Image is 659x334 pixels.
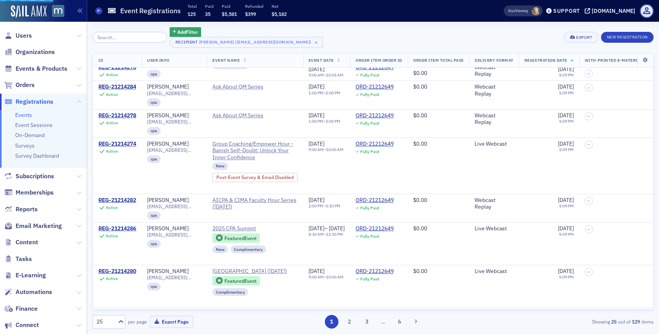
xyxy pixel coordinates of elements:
div: 25 [96,318,114,326]
time: 3:30 PM [326,203,340,209]
span: Registrations [16,97,53,106]
img: SailAMX [52,5,64,17]
div: Active [106,233,118,238]
div: Complimentary [212,288,248,296]
span: – [587,85,590,90]
button: New Registration [601,32,654,43]
a: AICPA & CIMA Faculty Hour Series ([DATE]) [212,197,298,210]
a: Users [4,31,32,40]
div: REG-21214286 [98,225,136,232]
div: Export [576,35,592,40]
time: 2:00 PM [326,118,340,124]
img: SailAMX [11,5,47,18]
span: Finance [16,304,38,313]
div: [DOMAIN_NAME] [592,7,635,14]
a: Connect [4,321,39,329]
p: Total [188,3,197,9]
div: Active [106,92,118,97]
div: Live Webcast [475,268,514,275]
a: Event Sessions [15,122,53,129]
a: Content [4,238,38,247]
div: cpa [147,240,161,248]
span: 125 [188,11,196,17]
a: Ask About QM Series [212,112,283,119]
span: [EMAIL_ADDRESS][DOMAIN_NAME] [147,147,202,153]
a: Organizations [4,48,55,56]
span: Automations [16,288,52,296]
span: [DATE] [308,112,324,119]
div: Complimentary [231,245,266,253]
span: $0.00 [413,140,427,147]
span: [EMAIL_ADDRESS][DOMAIN_NAME] [147,119,202,125]
div: cpa [147,98,161,106]
span: Add Filter [177,28,198,35]
div: – [308,119,340,124]
a: ORD-21212649 [356,225,394,232]
span: … [378,318,389,325]
span: Organizations [16,48,55,56]
a: REG-21214274 [98,141,136,148]
span: Connect [16,321,39,329]
div: cpa [147,283,161,291]
span: User Info [147,57,170,63]
a: REG-21214284 [98,83,136,90]
time: 5:09 PM [559,90,574,96]
strong: 25 [610,318,618,325]
a: ORD-21212649 [356,112,394,119]
span: Group Coaching/Empower Hour - Banish Self-Doubt: Unlock Your Inner Confidence [212,141,298,161]
span: Orders [16,81,35,89]
a: Ask About QM Series [212,83,283,90]
a: Subscriptions [4,172,54,181]
span: AICPA & CIMA Faculty Hour Series (9/26/2025) [212,197,298,210]
div: cpa [147,127,161,135]
span: [DATE] [558,225,574,232]
span: 2025 CPA Summit [212,225,283,232]
div: [PERSON_NAME] ([EMAIL_ADDRESS][DOMAIN_NAME]) [199,38,312,46]
div: Fully Paid [360,234,379,239]
div: [PERSON_NAME] [147,83,189,90]
span: $5,182 [272,11,287,17]
span: Email Marketing [16,222,62,230]
div: – [308,225,345,232]
div: Post-Event Survey [212,173,298,182]
span: [DATE] [558,197,574,204]
a: ORD-21212649 [356,268,394,275]
a: Events & Products [4,64,67,73]
div: Webcast Replay [475,197,514,210]
span: $0.00 [413,83,427,90]
div: – [308,73,344,78]
div: Live Webcast [475,225,514,232]
span: Subscriptions [16,172,54,181]
span: Reports [16,205,38,214]
a: Automations [4,288,52,296]
span: Registration Date [524,57,567,63]
time: 9:00 AM [308,147,324,152]
div: Featured Event [212,233,260,243]
span: [DATE] [308,225,324,232]
div: Active [106,149,118,154]
div: – [308,275,344,280]
span: Order Item Total Paid [413,57,464,63]
a: ORD-21212649 [356,141,394,148]
span: – [587,71,590,76]
a: On-Demand [15,132,45,139]
a: [PERSON_NAME] [147,141,189,148]
span: MACPA Town Hall (August 2025) [212,268,287,275]
div: ORD-21212649 [356,197,394,204]
a: Surveys [15,142,35,149]
a: Reports [4,205,38,214]
span: Tasks [16,255,32,263]
div: Featured Event [224,279,256,283]
div: Featured Event [224,236,256,240]
time: 10:05 AM [326,72,344,78]
time: 2:00 PM [308,203,323,209]
div: Active [106,120,118,125]
a: Registrations [4,97,53,106]
div: cpa [147,155,161,163]
a: Orders [4,81,35,89]
span: Event Name [212,57,240,63]
button: [DOMAIN_NAME] [585,8,638,14]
